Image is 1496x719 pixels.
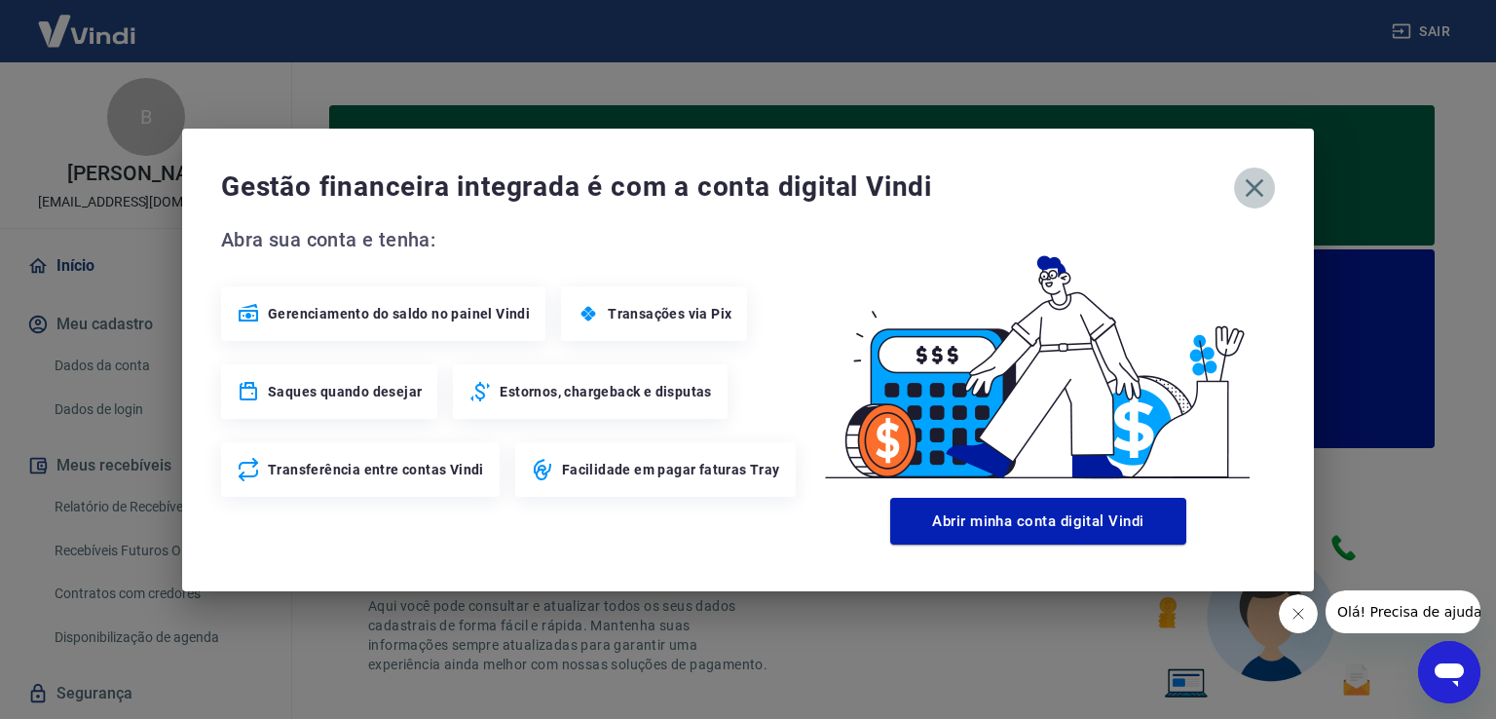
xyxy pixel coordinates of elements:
[890,498,1186,545] button: Abrir minha conta digital Vindi
[1418,641,1480,703] iframe: Botão para abrir a janela de mensagens
[562,460,780,479] span: Facilidade em pagar faturas Tray
[221,224,802,255] span: Abra sua conta e tenha:
[221,168,1234,207] span: Gestão financeira integrada é com a conta digital Vindi
[608,304,731,323] span: Transações via Pix
[1326,590,1480,633] iframe: Mensagem da empresa
[268,460,484,479] span: Transferência entre contas Vindi
[1279,594,1318,633] iframe: Fechar mensagem
[500,382,711,401] span: Estornos, chargeback e disputas
[12,14,164,29] span: Olá! Precisa de ajuda?
[268,382,422,401] span: Saques quando desejar
[802,224,1275,490] img: Good Billing
[268,304,530,323] span: Gerenciamento do saldo no painel Vindi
